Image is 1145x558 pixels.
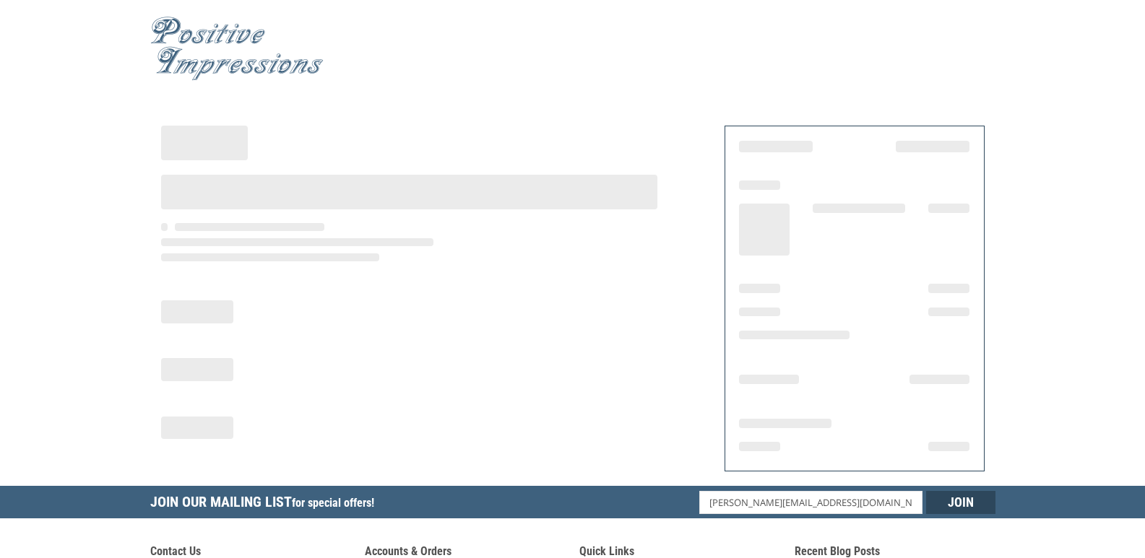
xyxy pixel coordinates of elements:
[699,491,923,514] input: Email
[292,496,374,510] span: for special offers!
[150,17,324,81] img: Positive Impressions
[150,486,381,523] h5: Join Our Mailing List
[926,491,995,514] input: Join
